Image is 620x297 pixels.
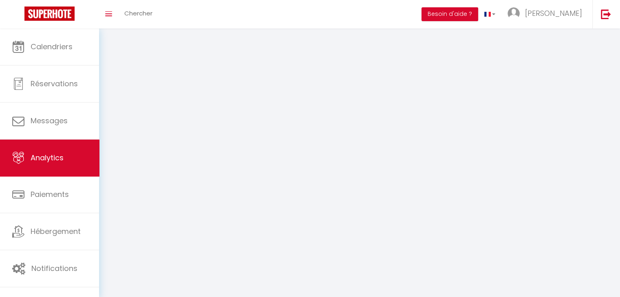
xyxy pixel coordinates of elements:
[24,7,75,21] img: Super Booking
[31,263,77,273] span: Notifications
[601,9,611,19] img: logout
[124,9,152,17] span: Chercher
[31,116,68,126] span: Messages
[507,7,520,20] img: ...
[31,226,81,236] span: Hébergement
[31,79,78,89] span: Réservations
[31,189,69,199] span: Paiements
[7,3,31,28] button: Ouvrir le widget de chat LiveChat
[31,153,64,163] span: Analytics
[421,7,478,21] button: Besoin d'aide ?
[31,41,73,52] span: Calendriers
[525,8,582,18] span: [PERSON_NAME]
